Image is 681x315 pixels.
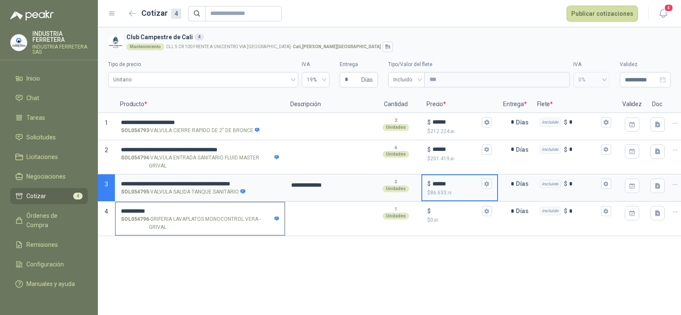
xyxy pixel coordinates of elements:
[121,119,279,126] input: SOL054793-VALVULA CIERRE RAPIDO DE 2" DE BRONCE
[430,156,455,162] span: 201.419
[482,206,492,216] button: $$0,00
[121,188,246,196] p: - VALVULA SALIDA TANQUE SANITARIO
[166,45,381,49] p: CLL 5 CR 100 FRENTE A UNICENTRO VIA [GEOGRAPHIC_DATA] -
[427,145,431,154] p: $
[516,141,532,158] p: Días
[569,181,599,187] input: Incluido $
[620,61,671,69] label: Validez
[105,208,108,215] span: 4
[564,118,567,127] p: $
[388,61,570,69] label: Tipo/Valor del flete
[32,44,88,55] p: INDUSTRIA FERRETERA SAS
[395,117,397,124] p: 2
[395,206,397,213] p: 1
[121,208,279,214] input: SOL054796-GRIFERIA LAVAPLATOS MONOCONTROL VERA - GRIVAL
[26,211,80,230] span: Órdenes de Compra
[26,260,64,269] span: Configuración
[421,96,498,113] p: Precio
[26,240,58,249] span: Remisiones
[26,172,66,181] span: Negociaciones
[564,206,567,216] p: $
[430,217,438,223] span: 0
[427,189,492,197] p: $
[105,181,108,188] span: 3
[307,73,324,86] span: 19%
[26,133,56,142] span: Solicitudes
[601,179,611,189] button: Incluido $
[482,179,492,189] button: $$86.633,19
[10,276,88,292] a: Manuales y ayuda
[432,208,480,214] input: $$0,00
[121,215,279,231] p: - GRIFERIA LAVAPLATOS MONOCONTROL VERA - GRIVAL
[567,6,638,22] button: Publicar cotizaciones
[578,73,604,86] span: 0%
[26,74,40,83] span: Inicio
[569,146,599,153] input: Incluido $
[302,61,329,69] label: IVA
[126,32,667,42] h3: Club Campestre de Cali
[516,175,532,192] p: Días
[26,113,45,122] span: Tareas
[26,191,46,201] span: Cotizar
[285,96,370,113] p: Descripción
[171,9,181,19] div: 4
[10,256,88,272] a: Configuración
[427,127,492,136] p: $
[532,96,617,113] p: Flete
[32,31,88,43] p: INDUSTRIA FERRETERA
[141,7,181,19] h2: Cotizar
[105,119,108,126] span: 1
[121,147,279,153] input: SOL054794-VALVULA ENTRADA SANITARIO FLUID MASTER GRIVAL
[105,147,108,153] span: 2
[10,168,88,185] a: Negociaciones
[482,144,492,155] button: $$201.419,40
[395,179,397,185] p: 3
[664,4,673,12] span: 4
[564,179,567,188] p: $
[427,118,431,127] p: $
[446,191,452,195] span: ,19
[10,70,88,87] a: Inicio
[647,96,668,113] p: Doc
[432,181,480,187] input: $$86.633,19
[540,207,561,215] div: Incluido
[121,181,279,187] input: SOL054795-VALVULA SALIDA TANQUE SANITARIO
[427,155,492,163] p: $
[126,43,164,50] div: Mantenimiento
[383,213,409,220] div: Unidades
[121,188,149,196] strong: SOL054795
[10,110,88,126] a: Tareas
[601,144,611,155] button: Incluido $
[10,10,54,20] img: Logo peakr
[108,35,123,50] img: Company Logo
[427,179,431,188] p: $
[482,117,492,127] button: $$212.224,60
[430,190,452,196] span: 86.633
[121,154,279,170] p: - VALVULA ENTRADA SANITARIO FLUID MASTER GRIVAL
[601,206,611,216] button: Incluido $
[10,208,88,233] a: Órdenes de Compra
[433,218,438,223] span: ,00
[432,119,480,125] input: $$212.224,60
[395,144,397,151] p: 6
[564,145,567,154] p: $
[383,185,409,192] div: Unidades
[340,61,378,69] label: Entrega
[383,124,409,131] div: Unidades
[113,73,293,86] span: Unitario
[121,154,149,170] strong: SOL054794
[10,149,88,165] a: Licitaciones
[10,237,88,253] a: Remisiones
[601,117,611,127] button: Incluido $
[430,128,455,134] span: 212.224
[516,202,532,220] p: Días
[516,114,532,131] p: Días
[540,145,561,154] div: Incluido
[569,208,599,214] input: Incluido $
[121,127,149,135] strong: SOL054793
[427,206,431,216] p: $
[10,90,88,106] a: Chat
[449,129,455,134] span: ,60
[73,193,83,199] span: 4
[498,96,532,113] p: Entrega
